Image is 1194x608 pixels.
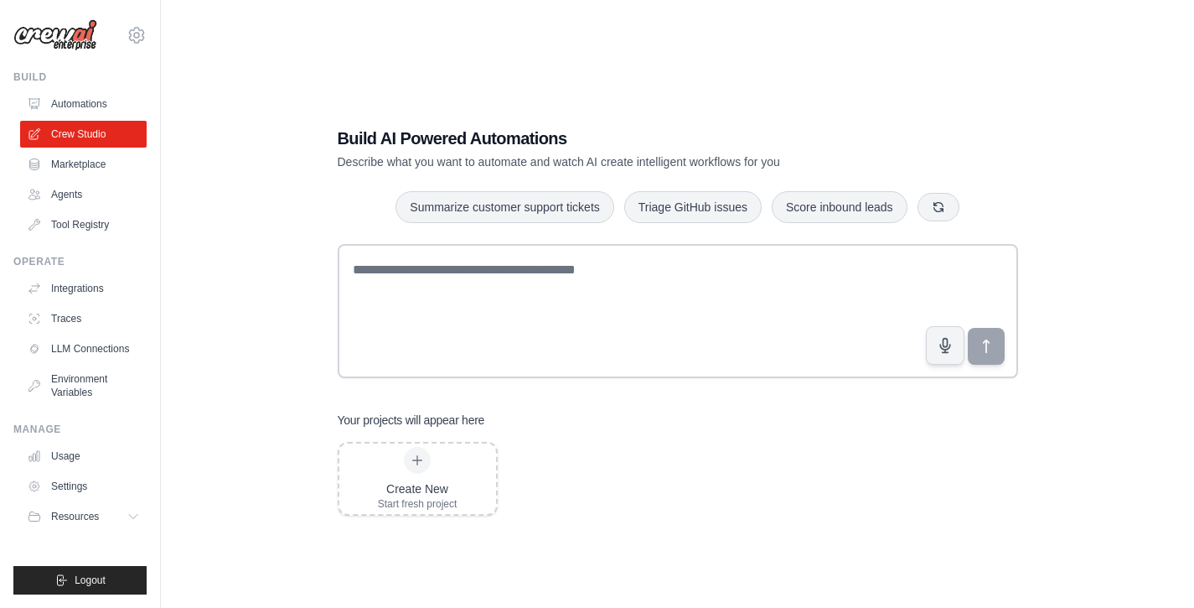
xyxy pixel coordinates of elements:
[395,191,613,223] button: Summarize customer support tickets
[20,473,147,500] a: Settings
[20,366,147,406] a: Environment Variables
[13,19,97,51] img: Logo
[338,153,901,170] p: Describe what you want to automate and watch AI create intelligent workflows for you
[20,181,147,208] a: Agents
[917,193,959,221] button: Get new suggestions
[13,423,147,436] div: Manage
[338,127,901,150] h1: Build AI Powered Automations
[20,443,147,470] a: Usage
[20,335,147,362] a: LLM Connections
[338,412,485,429] h3: Your projects will appear here
[51,510,99,523] span: Resources
[20,91,147,117] a: Automations
[13,255,147,268] div: Operate
[13,566,147,595] button: Logout
[624,191,762,223] button: Triage GitHub issues
[926,326,964,365] button: Click to speak your automation idea
[378,497,457,511] div: Start fresh project
[20,211,147,238] a: Tool Registry
[772,191,907,223] button: Score inbound leads
[20,275,147,302] a: Integrations
[20,151,147,178] a: Marketplace
[20,503,147,530] button: Resources
[20,121,147,148] a: Crew Studio
[13,70,147,84] div: Build
[75,574,106,587] span: Logout
[20,305,147,332] a: Traces
[378,481,457,497] div: Create New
